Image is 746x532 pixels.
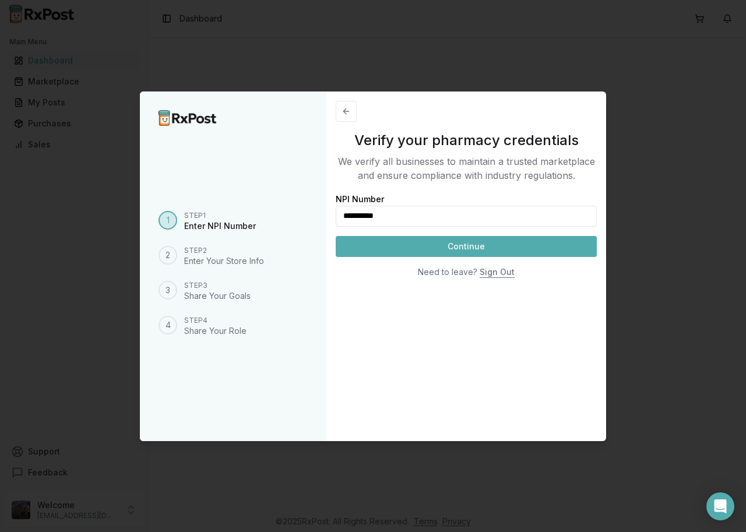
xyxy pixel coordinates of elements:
[184,220,256,232] div: Enter NPI Number
[336,236,597,257] button: Continue
[336,131,597,150] h3: Verify your pharmacy credentials
[418,266,477,278] div: Need to leave?
[166,284,170,296] span: 3
[480,262,515,283] button: Sign Out
[184,246,264,255] div: Step 2
[336,194,384,204] label: NPI Number
[184,316,247,325] div: Step 4
[184,290,251,302] div: Share Your Goals
[184,325,247,337] div: Share Your Role
[159,110,217,126] img: RxPost Logo
[184,211,256,220] div: Step 1
[166,249,170,261] span: 2
[166,319,171,331] span: 4
[167,214,170,226] span: 1
[336,154,597,182] p: We verify all businesses to maintain a trusted marketplace and ensure compliance with industry re...
[184,281,251,290] div: Step 3
[184,255,264,267] div: Enter Your Store Info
